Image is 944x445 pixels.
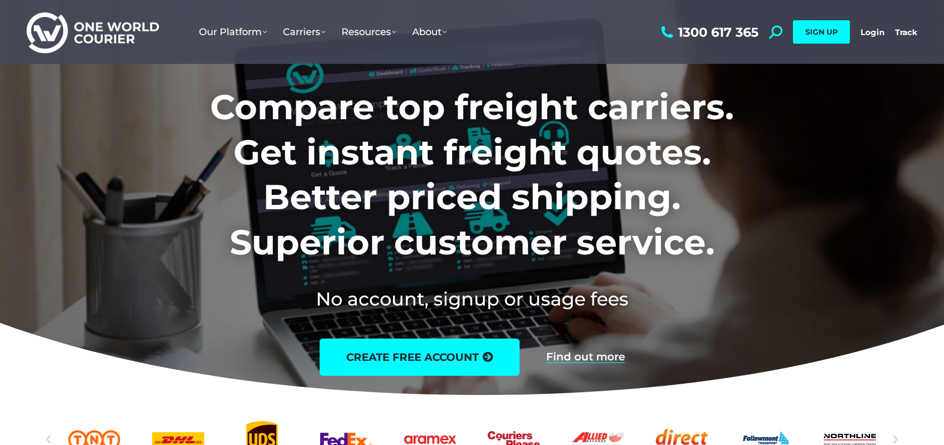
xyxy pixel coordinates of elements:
[805,27,838,37] span: SIGN UP
[861,27,884,37] a: Login
[546,351,625,363] a: Find out more
[404,15,455,48] a: About
[140,286,804,312] h2: No account, signup or usage fees
[333,15,404,48] a: Resources
[341,26,396,38] span: Resources
[199,26,267,38] span: Our Platform
[140,85,804,265] h1: Compare top freight carriers. Get instant freight quotes. Better priced shipping. Superior custom...
[793,20,850,44] a: SIGN UP
[320,339,520,376] a: create free account
[895,27,917,37] a: Track
[27,11,159,54] img: One World Courier
[658,26,758,39] a: 1300 617 365
[283,26,325,38] span: Carriers
[191,15,275,48] a: Our Platform
[275,15,333,48] a: Carriers
[412,26,447,38] span: About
